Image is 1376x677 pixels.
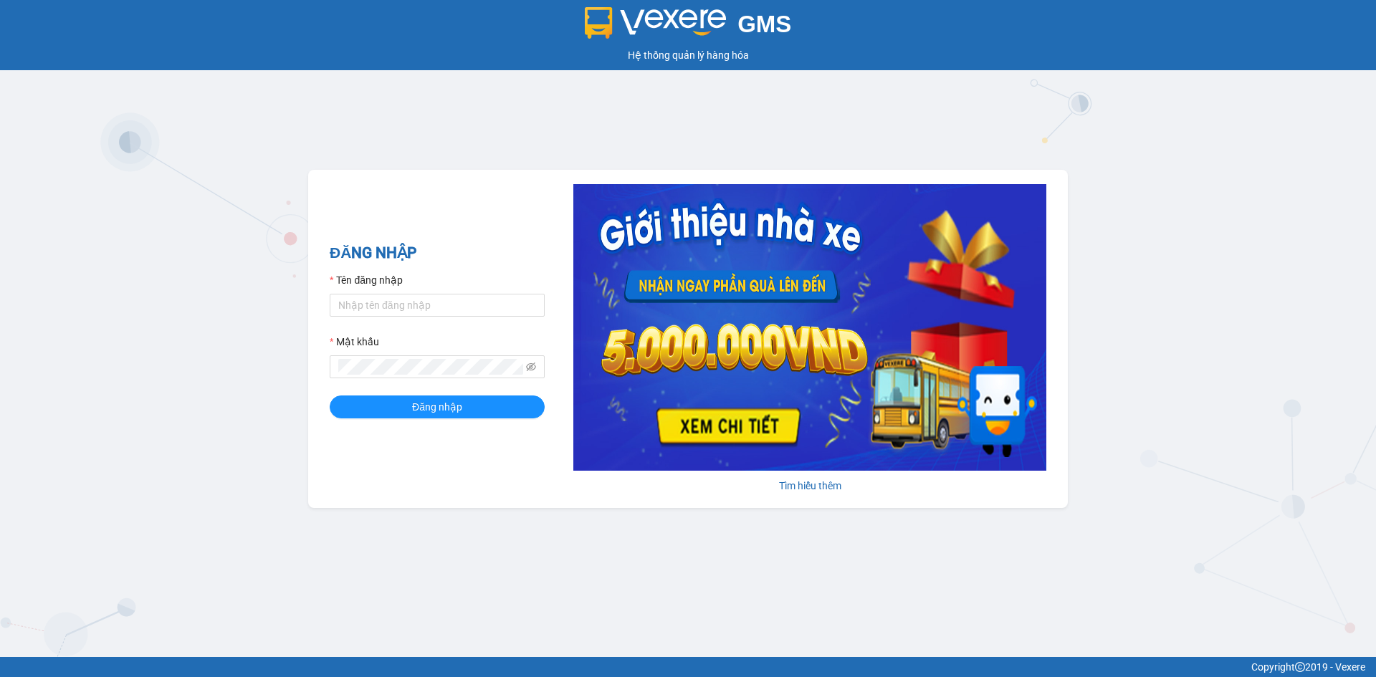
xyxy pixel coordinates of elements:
div: Copyright 2019 - Vexere [11,659,1365,675]
input: Tên đăng nhập [330,294,545,317]
img: banner-0 [573,184,1046,471]
button: Đăng nhập [330,395,545,418]
input: Mật khẩu [338,359,523,375]
label: Mật khẩu [330,334,379,350]
span: GMS [737,11,791,37]
h2: ĐĂNG NHẬP [330,241,545,265]
span: eye-invisible [526,362,536,372]
a: GMS [585,21,792,33]
img: logo 2 [585,7,727,39]
div: Tìm hiểu thêm [573,478,1046,494]
label: Tên đăng nhập [330,272,403,288]
span: Đăng nhập [412,399,462,415]
span: copyright [1295,662,1305,672]
div: Hệ thống quản lý hàng hóa [4,47,1372,63]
